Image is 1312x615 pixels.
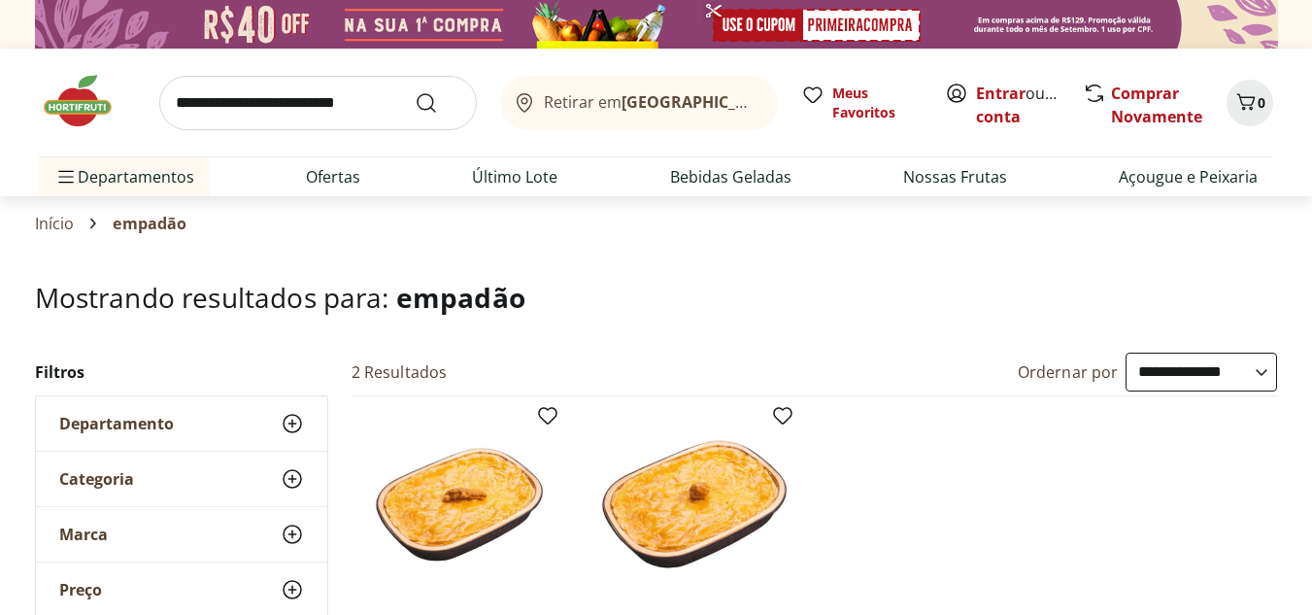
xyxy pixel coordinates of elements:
span: Meus Favoritos [832,84,922,122]
img: Hortifruti [39,72,136,130]
button: Departamento [36,396,327,451]
img: Empadão de Frango com Requeijão 500g [602,412,787,597]
button: Marca [36,507,327,562]
span: 0 [1258,93,1265,112]
a: Açougue e Peixaria [1119,165,1258,188]
span: empadão [113,215,186,232]
a: Nossas Frutas [903,165,1007,188]
span: Categoria [59,469,134,489]
button: Retirar em[GEOGRAPHIC_DATA]/[GEOGRAPHIC_DATA] [500,76,778,130]
span: Departamentos [54,154,194,200]
a: Início [35,215,75,232]
button: Categoria [36,452,327,506]
input: search [159,76,477,130]
b: [GEOGRAPHIC_DATA]/[GEOGRAPHIC_DATA] [622,91,949,113]
h2: Filtros [35,353,328,392]
button: Submit Search [415,91,461,115]
a: Meus Favoritos [801,84,922,122]
button: Carrinho [1227,80,1273,126]
span: Marca [59,525,108,544]
h2: 2 Resultados [352,361,448,383]
span: Retirar em [544,93,758,111]
span: ou [976,82,1062,128]
a: Último Lote [472,165,557,188]
label: Ordernar por [1018,361,1119,383]
h1: Mostrando resultados para: [35,282,1278,313]
span: Departamento [59,414,174,433]
button: Menu [54,154,78,200]
span: empadão [396,279,525,316]
a: Criar conta [976,83,1083,127]
a: Ofertas [306,165,360,188]
a: Bebidas Geladas [670,165,791,188]
span: Preço [59,580,102,599]
a: Entrar [976,83,1026,104]
a: Comprar Novamente [1111,83,1202,127]
img: Empadão de Camarão 500g [367,412,552,597]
